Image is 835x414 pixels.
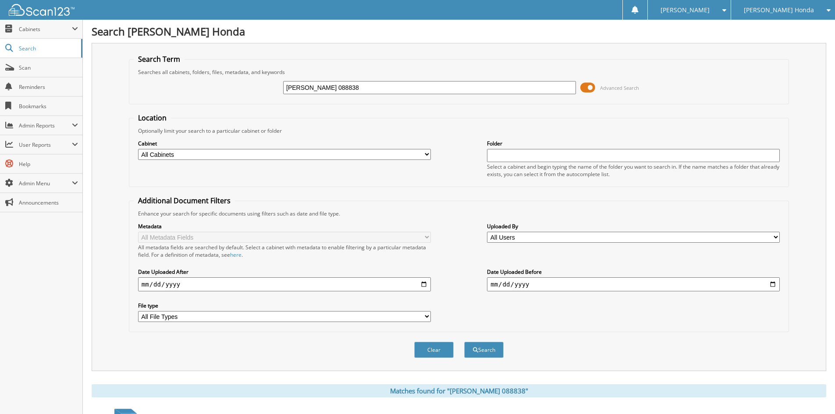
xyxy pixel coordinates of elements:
[487,268,780,276] label: Date Uploaded Before
[138,223,431,230] label: Metadata
[600,85,639,91] span: Advanced Search
[19,160,78,168] span: Help
[19,199,78,206] span: Announcements
[138,302,431,309] label: File type
[138,244,431,258] div: All metadata fields are searched by default. Select a cabinet with metadata to enable filtering b...
[19,83,78,91] span: Reminders
[19,25,72,33] span: Cabinets
[92,384,826,397] div: Matches found for "[PERSON_NAME] 088838"
[9,4,75,16] img: scan123-logo-white.svg
[487,277,780,291] input: end
[19,64,78,71] span: Scan
[138,268,431,276] label: Date Uploaded After
[661,7,710,13] span: [PERSON_NAME]
[134,127,784,134] div: Optionally limit your search to a particular cabinet or folder
[414,342,454,358] button: Clear
[19,141,72,149] span: User Reports
[134,68,784,76] div: Searches all cabinets, folders, files, metadata, and keywords
[19,45,77,52] span: Search
[464,342,504,358] button: Search
[487,163,780,178] div: Select a cabinet and begin typing the name of the folder you want to search in. If the name match...
[138,277,431,291] input: start
[134,113,171,123] legend: Location
[92,24,826,39] h1: Search [PERSON_NAME] Honda
[134,196,235,205] legend: Additional Document Filters
[487,223,780,230] label: Uploaded By
[487,140,780,147] label: Folder
[134,54,185,64] legend: Search Term
[134,210,784,217] div: Enhance your search for specific documents using filters such as date and file type.
[744,7,814,13] span: [PERSON_NAME] Honda
[230,251,242,258] a: here
[19,180,72,187] span: Admin Menu
[19,103,78,110] span: Bookmarks
[138,140,431,147] label: Cabinet
[19,122,72,129] span: Admin Reports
